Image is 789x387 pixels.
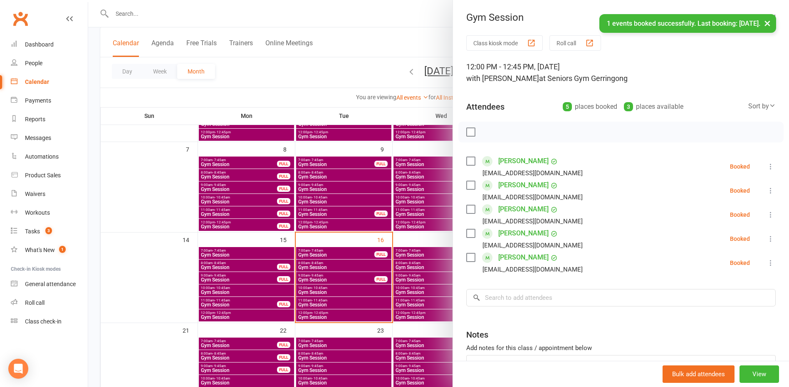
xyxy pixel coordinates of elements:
[11,222,88,241] a: Tasks 3
[539,74,628,83] span: at Seniors Gym Gerringong
[730,188,750,193] div: Booked
[11,73,88,91] a: Calendar
[11,35,88,54] a: Dashboard
[624,102,633,111] div: 3
[599,14,776,33] div: 1 events booked successfully. Last booking: [DATE].
[466,343,776,353] div: Add notes for this class / appointment below
[740,365,779,383] button: View
[25,116,45,122] div: Reports
[498,179,549,192] a: [PERSON_NAME]
[25,247,55,253] div: What's New
[748,101,776,112] div: Sort by
[59,246,66,253] span: 1
[730,260,750,266] div: Booked
[25,209,50,216] div: Workouts
[730,212,750,218] div: Booked
[498,227,549,240] a: [PERSON_NAME]
[11,312,88,331] a: Class kiosk mode
[10,8,31,29] a: Clubworx
[11,91,88,110] a: Payments
[498,251,549,264] a: [PERSON_NAME]
[11,241,88,260] a: What's New1
[25,60,42,66] div: People
[25,78,49,85] div: Calendar
[663,365,735,383] button: Bulk add attendees
[466,101,505,113] div: Attendees
[624,101,683,113] div: places available
[25,135,51,141] div: Messages
[466,329,488,340] div: Notes
[482,216,583,227] div: [EMAIL_ADDRESS][DOMAIN_NAME]
[11,129,88,147] a: Messages
[25,97,51,104] div: Payments
[11,110,88,129] a: Reports
[466,74,539,83] span: with [PERSON_NAME]
[25,172,61,179] div: Product Sales
[11,166,88,185] a: Product Sales
[730,236,750,242] div: Booked
[466,61,776,84] div: 12:00 PM - 12:45 PM, [DATE]
[760,14,775,32] button: ×
[453,12,789,23] div: Gym Session
[11,203,88,222] a: Workouts
[11,275,88,294] a: General attendance kiosk mode
[25,191,45,197] div: Waivers
[25,153,59,160] div: Automations
[25,281,76,287] div: General attendance
[563,101,617,113] div: places booked
[466,289,776,306] input: Search to add attendees
[25,41,54,48] div: Dashboard
[482,240,583,251] div: [EMAIL_ADDRESS][DOMAIN_NAME]
[549,35,601,51] button: Roll call
[482,192,583,203] div: [EMAIL_ADDRESS][DOMAIN_NAME]
[25,318,62,325] div: Class check-in
[11,294,88,312] a: Roll call
[25,299,45,306] div: Roll call
[11,54,88,73] a: People
[25,228,40,235] div: Tasks
[482,168,583,179] div: [EMAIL_ADDRESS][DOMAIN_NAME]
[11,147,88,166] a: Automations
[482,264,583,275] div: [EMAIL_ADDRESS][DOMAIN_NAME]
[730,164,750,169] div: Booked
[498,154,549,168] a: [PERSON_NAME]
[563,102,572,111] div: 5
[8,359,28,379] div: Open Intercom Messenger
[498,203,549,216] a: [PERSON_NAME]
[11,185,88,203] a: Waivers
[45,227,52,234] span: 3
[466,35,543,51] button: Class kiosk mode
